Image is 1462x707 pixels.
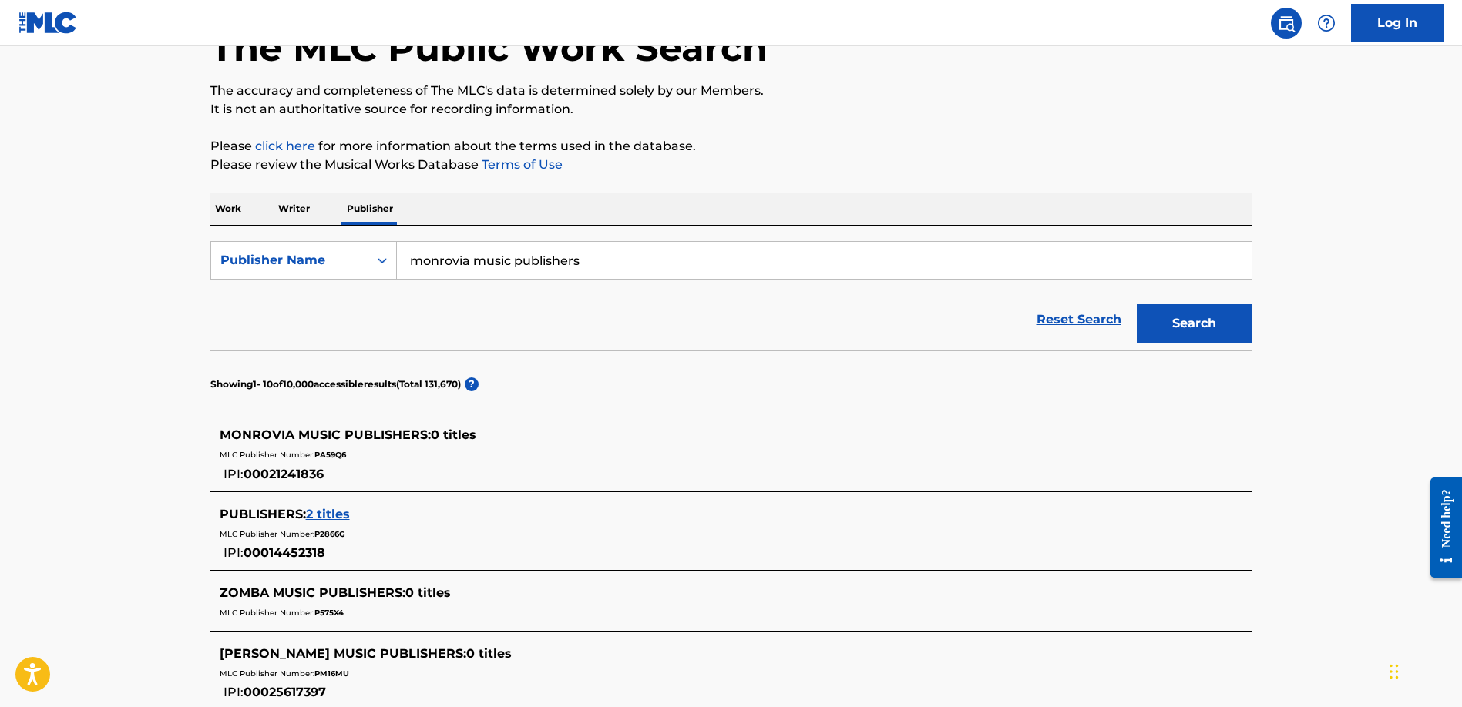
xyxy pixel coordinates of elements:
span: 0 titles [466,646,512,661]
a: Reset Search [1029,303,1129,337]
a: Terms of Use [479,157,563,172]
span: IPI: [224,467,244,481]
iframe: Chat Widget [1385,633,1462,707]
span: MLC Publisher Number: [220,608,314,618]
p: Work [210,193,246,225]
span: 2 titles [306,507,350,521]
h1: The MLC Public Work Search [210,25,768,71]
span: PA59Q6 [314,450,346,460]
span: IPI: [224,545,244,560]
span: MLC Publisher Number: [220,529,314,539]
div: Drag [1390,648,1399,695]
a: Log In [1351,4,1444,42]
a: click here [255,139,315,153]
span: IPI: [224,685,244,699]
p: Writer [274,193,314,225]
span: PM16MU [314,668,349,679]
img: MLC Logo [18,12,78,34]
a: Public Search [1271,8,1302,39]
span: PUBLISHERS : [220,507,306,521]
span: 0 titles [431,427,476,442]
p: It is not an authoritative source for recording information. [210,100,1252,119]
span: [PERSON_NAME] MUSIC PUBLISHERS : [220,646,466,661]
p: Please review the Musical Works Database [210,156,1252,174]
span: 00021241836 [244,467,324,481]
button: Search [1137,304,1252,343]
span: ZOMBA MUSIC PUBLISHERS : [220,585,405,600]
span: 00025617397 [244,685,326,699]
span: MLC Publisher Number: [220,668,314,679]
img: search [1277,14,1296,32]
p: The accuracy and completeness of The MLC's data is determined solely by our Members. [210,82,1252,100]
form: Search Form [210,241,1252,350]
iframe: Resource Center [1419,466,1462,590]
p: Showing 1 - 10 of 10,000 accessible results (Total 131,670 ) [210,377,461,391]
p: Please for more information about the terms used in the database. [210,137,1252,156]
p: Publisher [342,193,398,225]
div: Publisher Name [220,251,359,270]
span: ? [465,377,479,391]
span: P2866G [314,529,345,539]
div: Help [1311,8,1342,39]
span: P575X4 [314,608,344,618]
span: MLC Publisher Number: [220,450,314,460]
span: MONROVIA MUSIC PUBLISHERS : [220,427,431,442]
span: 00014452318 [244,545,325,560]
img: help [1317,14,1336,32]
span: 0 titles [405,585,451,600]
